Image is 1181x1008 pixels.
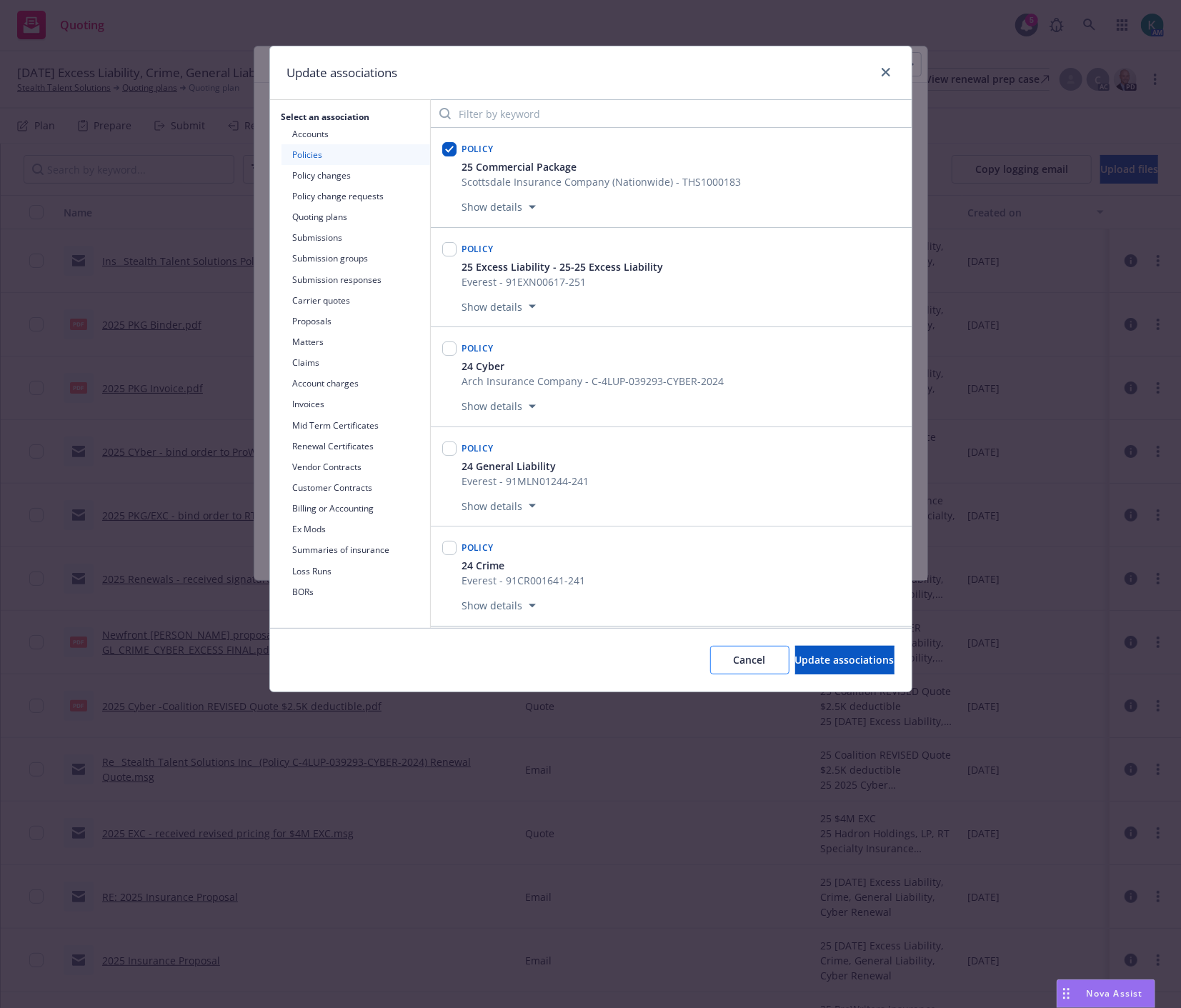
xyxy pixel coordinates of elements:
[462,159,742,174] button: 25 Commercial Package
[270,111,430,123] h2: Select an association
[462,542,494,554] span: Policy
[281,124,430,144] button: Accounts
[281,373,430,394] button: Account charges
[462,243,494,255] span: Policy
[462,459,589,474] button: 24 General Liability
[462,143,494,155] span: Policy
[1057,979,1155,1008] button: Nova Assist
[281,415,430,436] button: Mid Term Certificates
[281,165,430,186] button: Policy changes
[281,498,430,519] button: Billing or Accounting
[462,558,505,573] span: 24 Crime
[281,436,430,456] button: Renewal Certificates
[281,352,430,373] button: Claims
[281,269,430,290] button: Submission responses
[281,561,430,582] button: Loss Runs
[462,374,724,389] span: Arch Insurance Company - C-4LUP-039293-CYBER-2024
[281,394,430,414] button: Invoices
[281,519,430,539] button: Ex Mods
[462,442,494,454] span: Policy
[281,227,430,248] button: Submissions
[462,474,589,489] span: Everest - 91MLN01244-241
[457,398,542,415] button: Show details
[462,174,742,189] span: Scottsdale Insurance Company (Nationwide) - THS1000183
[457,298,542,315] button: Show details
[462,359,724,374] button: 24 Cyber
[431,99,912,128] input: Filter by keyword
[457,497,542,514] button: Show details
[281,456,430,477] button: Vendor Contracts
[462,558,586,573] button: 24 Crime
[281,186,430,206] button: Policy change requests
[281,331,430,352] button: Matters
[457,199,542,216] button: Show details
[462,342,494,354] span: Policy
[462,459,557,474] span: 24 General Liability
[1057,980,1075,1007] div: Drag to move
[281,477,430,498] button: Customer Contracts
[462,259,664,274] button: 25 Excess Liability - 25-25 Excess Liability
[281,290,430,311] button: Carrier quotes
[281,539,430,560] button: Summaries of insurance
[462,359,505,374] span: 24 Cyber
[281,206,430,227] button: Quoting plans
[462,573,586,588] span: Everest - 91CR001641-241
[281,311,430,331] button: Proposals
[281,248,430,269] button: Submission groups
[462,274,664,289] span: Everest - 91EXN00617-251
[281,144,430,165] button: Policies
[1087,987,1143,999] span: Nova Assist
[462,159,577,174] span: 25 Commercial Package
